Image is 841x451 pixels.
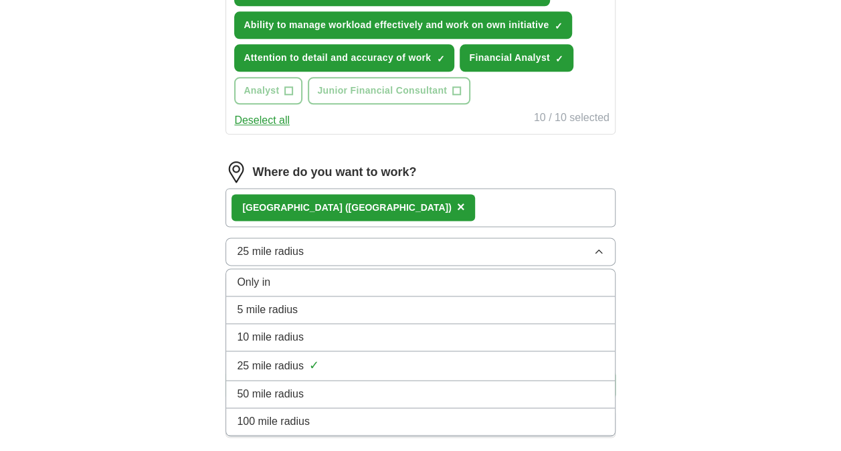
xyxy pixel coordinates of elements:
span: 10 mile radius [237,329,304,345]
button: Analyst [234,77,302,104]
span: Only in [237,274,270,290]
button: Attention to detail and accuracy of work✓ [234,44,454,72]
span: Attention to detail and accuracy of work [244,51,431,65]
span: 100 mile radius [237,414,310,430]
span: × [457,199,465,214]
span: Junior Financial Consultant [317,84,447,98]
button: Deselect all [234,112,290,128]
span: Financial Analyst [469,51,550,65]
span: ✓ [309,357,319,375]
button: Ability to manage workload effectively and work on own initiative✓ [234,11,572,39]
div: 10 / 10 selected [534,110,610,128]
label: Where do you want to work? [252,163,416,181]
button: 25 mile radius [225,238,615,266]
span: ✓ [554,21,562,31]
span: Analyst [244,84,279,98]
span: 5 mile radius [237,302,298,318]
span: 25 mile radius [237,244,304,260]
button: × [457,197,465,217]
span: 50 mile radius [237,386,304,402]
img: location.png [225,161,247,183]
span: Ability to manage workload effectively and work on own initiative [244,18,549,32]
span: ([GEOGRAPHIC_DATA]) [345,202,452,213]
span: ✓ [555,54,563,64]
span: ✓ [436,54,444,64]
span: 25 mile radius [237,358,304,374]
strong: [GEOGRAPHIC_DATA] [242,202,343,213]
button: Junior Financial Consultant [308,77,470,104]
button: Financial Analyst✓ [460,44,573,72]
